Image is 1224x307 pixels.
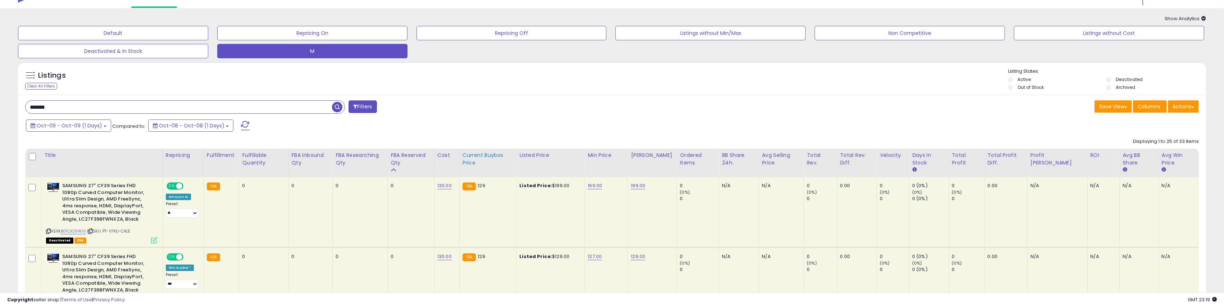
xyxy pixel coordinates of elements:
div: Cost [437,152,456,159]
div: Avg Selling Price [762,152,801,167]
a: 169.00 [588,182,602,189]
div: Clear All Filters [25,83,57,90]
a: B01CX26WIG [61,228,86,234]
div: Total Rev. Diff. [840,152,874,167]
div: N/A [1123,182,1153,189]
div: Fulfillable Quantity [242,152,285,167]
button: Columns [1133,100,1167,113]
span: ON [167,254,176,260]
small: (0%) [912,260,922,266]
div: 0 (0%) [912,195,949,202]
small: (0%) [680,189,690,195]
label: Active [1018,76,1031,82]
a: Terms of Use [62,296,92,303]
a: 130.00 [437,253,452,260]
button: Actions [1168,100,1199,113]
div: 0 [242,253,283,260]
small: (0%) [952,260,962,266]
div: 0 [680,195,719,202]
button: Default [18,26,208,40]
small: (0%) [880,189,890,195]
div: 0 [336,182,382,189]
button: Repricing Off [417,26,607,40]
div: Amazon AI [166,194,191,200]
div: Min Price [588,152,625,159]
div: 0 [880,266,909,273]
div: 0 [952,253,984,260]
div: N/A [1030,253,1082,260]
div: FBA Reserved Qty [391,152,431,167]
span: 129 [478,182,485,189]
span: OFF [182,183,194,189]
small: FBA [463,253,476,261]
a: 199.00 [631,182,645,189]
img: 41lzKPUInRL._SL40_.jpg [46,253,60,263]
div: 0 [680,253,719,260]
div: Days In Stock [912,152,946,167]
div: N/A [722,182,753,189]
span: Compared to: [112,123,145,130]
div: ROI [1091,152,1117,159]
div: 0 [292,253,327,260]
small: FBA [463,182,476,190]
span: OFF [182,254,194,260]
div: 0.00 [988,253,1022,260]
span: 129 [478,253,485,260]
button: Filters [349,100,377,113]
div: 0.00 [988,182,1022,189]
label: Out of Stock [1018,84,1044,90]
div: 0 [242,182,283,189]
span: ON [167,183,176,189]
img: 41lzKPUInRL._SL40_.jpg [46,182,60,192]
div: 0 [391,253,429,260]
div: Repricing [166,152,201,159]
b: SAMSUNG 27" CF39 Series FHD 1080p Curved Computer Monitor, Ultra Slim Design, AMD FreeSync, 4ms r... [62,182,150,224]
div: N/A [762,253,798,260]
small: (0%) [880,260,890,266]
div: N/A [762,182,798,189]
b: Listed Price: [519,182,552,189]
button: Non Competitive [815,26,1005,40]
small: FBA [207,253,220,261]
label: Deactivated [1116,76,1143,82]
p: Listing States: [1008,68,1206,75]
div: [PERSON_NAME] [631,152,674,159]
div: 0 [952,266,984,273]
span: Oct-08 - Oct-08 (1 Days) [159,122,224,129]
div: Fulfillment [207,152,236,159]
div: N/A [1123,253,1153,260]
div: FBA inbound Qty [292,152,330,167]
button: Oct-08 - Oct-08 (1 Days) [148,119,233,132]
div: Avg Win Price [1162,152,1196,167]
div: N/A [1162,182,1193,189]
span: | SKU: PT-V7KU-CKLE [87,228,130,234]
small: Avg Win Price. [1162,167,1166,173]
div: 0 [807,253,837,260]
div: 0 [880,253,909,260]
div: Velocity [880,152,906,159]
a: 130.00 [437,182,452,189]
div: 0.00 [840,182,872,189]
div: 0 [952,182,984,189]
div: 0 [952,195,984,202]
div: Total Profit Diff. [988,152,1024,167]
div: Preset: [166,272,198,289]
div: Ordered Items [680,152,716,167]
div: Win BuyBox * [166,265,194,271]
span: Oct-09 - Oct-09 (1 Days) [37,122,102,129]
span: Show Analytics [1165,15,1206,22]
div: 0 (0%) [912,266,949,273]
div: 0 (0%) [912,253,949,260]
span: FBA [74,238,87,244]
div: 0.00 [840,253,872,260]
button: Repricing On [217,26,408,40]
div: N/A [1030,182,1082,189]
small: Days In Stock. [912,167,916,173]
a: 129.00 [631,253,645,260]
small: (0%) [952,189,962,195]
div: Total Rev. [807,152,834,167]
div: 0 [336,253,382,260]
h5: Listings [38,71,66,81]
div: $199.00 [519,182,579,189]
span: All listings that are unavailable for purchase on Amazon for any reason other than out-of-stock [46,238,73,244]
